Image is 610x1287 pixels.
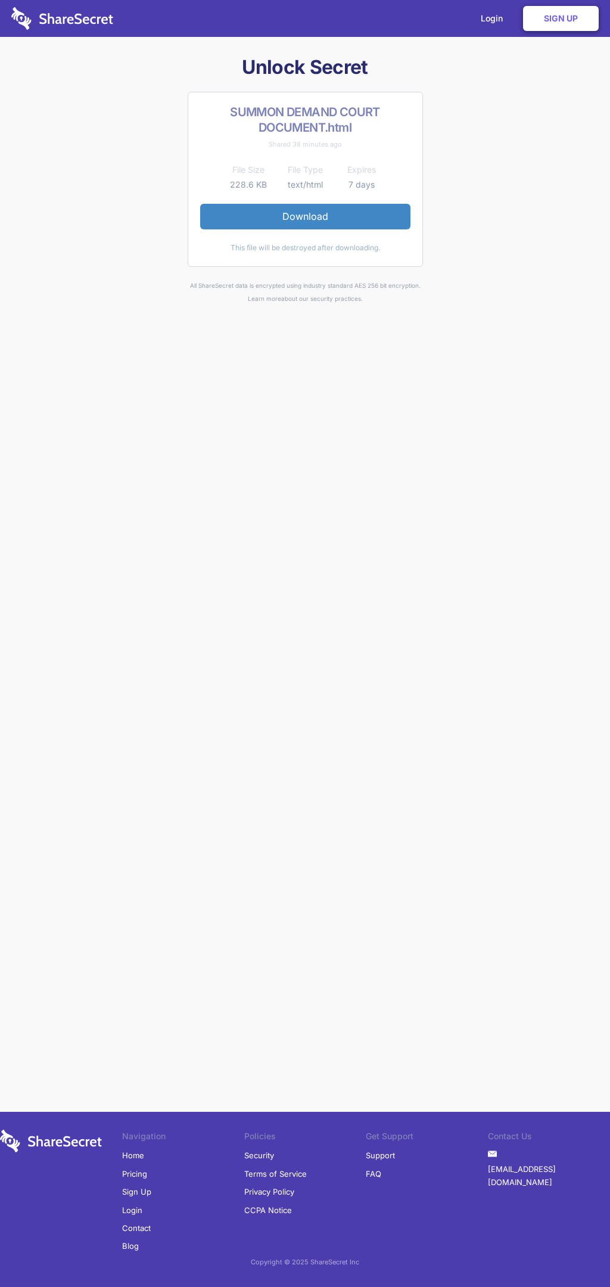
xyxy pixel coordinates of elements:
[488,1160,610,1192] a: [EMAIL_ADDRESS][DOMAIN_NAME]
[220,178,277,192] td: 228.6 KB
[277,178,334,192] td: text/html
[122,1201,142,1219] a: Login
[366,1165,381,1183] a: FAQ
[220,163,277,177] th: File Size
[334,178,390,192] td: 7 days
[244,1201,292,1219] a: CCPA Notice
[277,163,334,177] th: File Type
[122,1183,151,1201] a: Sign Up
[122,1146,144,1164] a: Home
[200,104,410,135] h2: SUMMON DEMAND COURT DOCUMENT.html
[366,1130,488,1146] li: Get Support
[366,1146,395,1164] a: Support
[200,138,410,151] div: Shared 38 minutes ago
[200,241,410,254] div: This file will be destroyed after downloading.
[244,1130,366,1146] li: Policies
[200,204,410,229] a: Download
[523,6,599,31] a: Sign Up
[488,1130,610,1146] li: Contact Us
[122,1165,147,1183] a: Pricing
[122,1130,244,1146] li: Navigation
[244,1146,274,1164] a: Security
[244,1165,307,1183] a: Terms of Service
[122,1237,139,1255] a: Blog
[122,1219,151,1237] a: Contact
[11,7,113,30] img: logo-wordmark-white-trans-d4663122ce5f474addd5e946df7df03e33cb6a1c49d2221995e7729f52c070b2.svg
[244,1183,294,1201] a: Privacy Policy
[248,295,281,302] a: Learn more
[334,163,390,177] th: Expires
